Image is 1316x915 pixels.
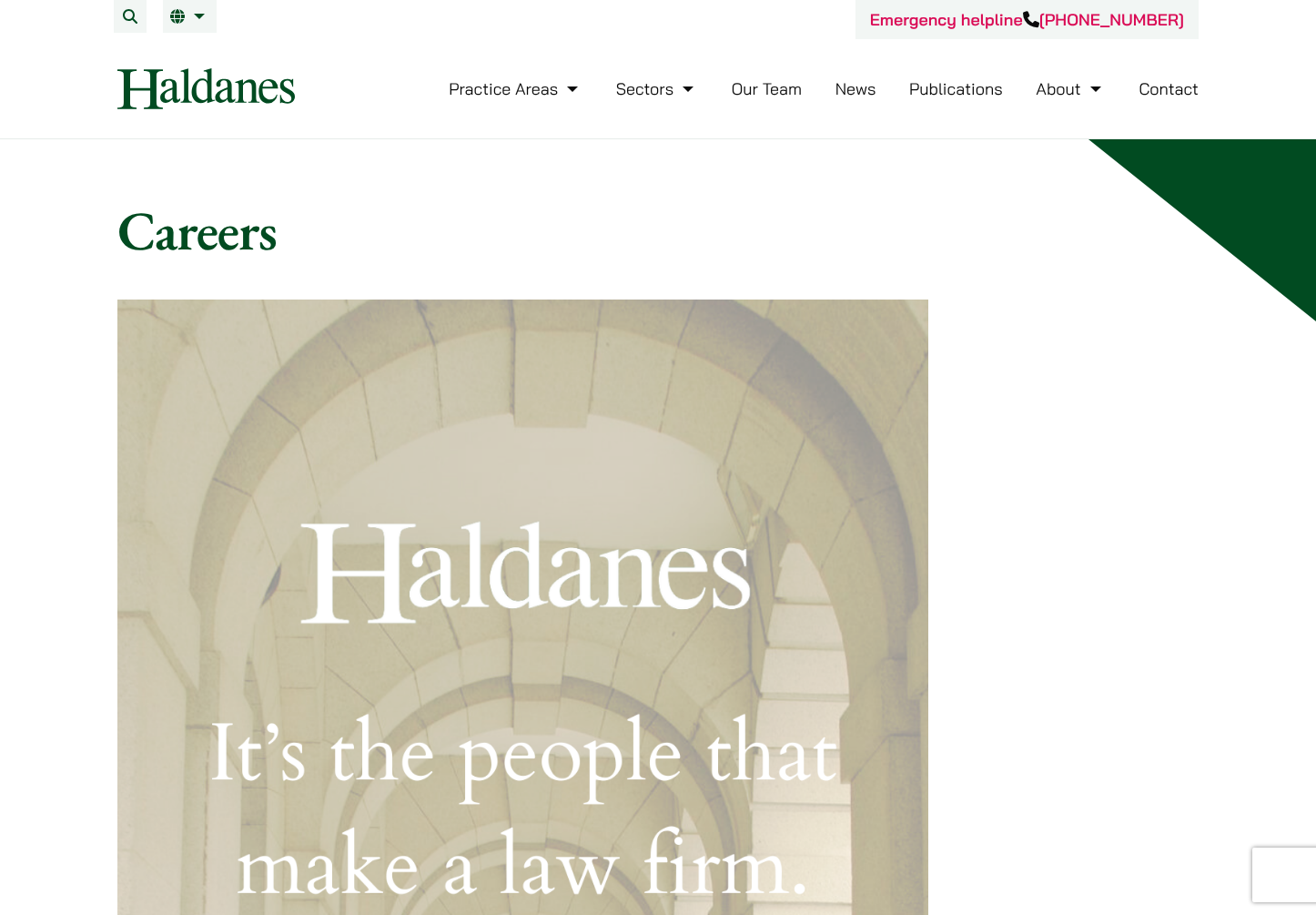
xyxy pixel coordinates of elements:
a: Emergency helpline[PHONE_NUMBER] [870,9,1184,30]
h1: Careers [117,198,1199,263]
a: Our Team [732,78,802,99]
img: Logo of Haldanes [117,68,295,109]
a: EN [170,9,209,24]
a: Practice Areas [449,78,582,99]
a: Contact [1139,78,1199,99]
a: Sectors [616,78,698,99]
a: Publications [909,78,1003,99]
a: About [1036,78,1105,99]
a: News [835,78,876,99]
